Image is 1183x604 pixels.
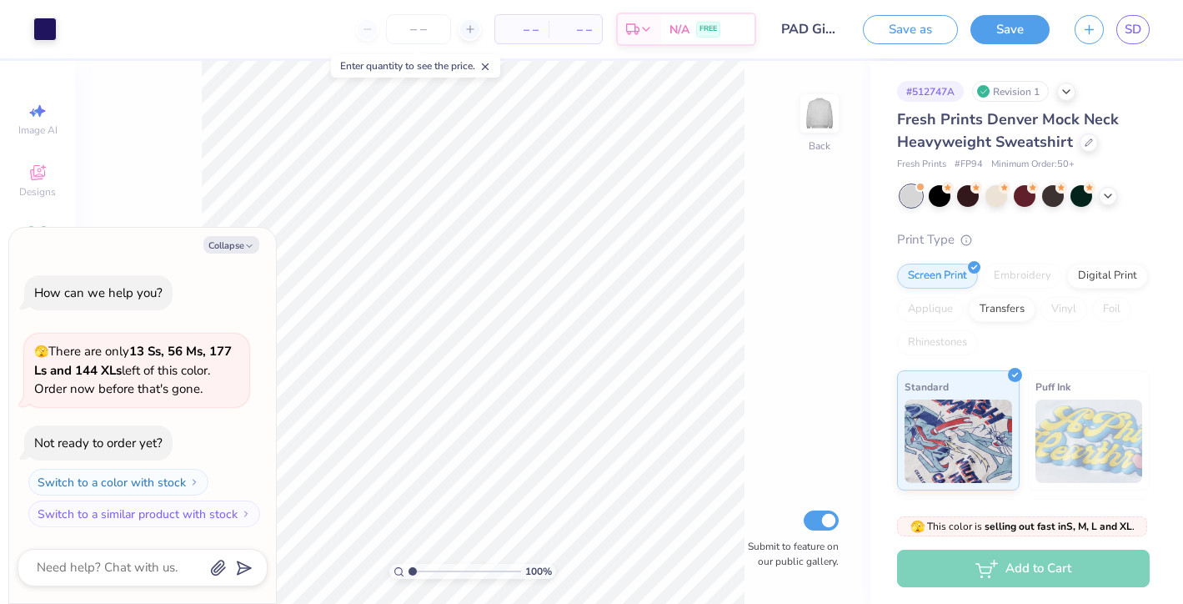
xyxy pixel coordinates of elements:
div: Rhinestones [897,330,978,355]
span: Image AI [18,123,58,137]
img: Switch to a color with stock [189,477,199,487]
input: Untitled Design [769,13,850,46]
div: Back [809,138,830,154]
img: Switch to a similar product with stock [241,509,251,519]
span: Puff Ink [1035,378,1070,395]
span: – – [559,21,592,38]
span: Fresh Prints [897,158,946,172]
div: Print Type [897,230,1150,249]
span: # FP94 [955,158,983,172]
span: Fresh Prints Denver Mock Neck Heavyweight Sweatshirt [897,109,1119,152]
div: Embroidery [983,264,1062,289]
span: 🫣 [34,344,48,360]
div: # 512747A [897,81,964,102]
div: Revision 1 [972,81,1049,102]
button: Save as [863,15,958,44]
input: – – [386,14,451,44]
div: How can we help you? [34,284,163,301]
div: Applique [897,297,964,322]
div: Enter quantity to see the price. [331,54,500,78]
img: Standard [905,400,1012,483]
div: Vinyl [1040,297,1087,322]
button: Switch to a similar product with stock [28,501,260,527]
img: Puff Ink [1035,400,1143,483]
span: – – [505,21,539,38]
button: Collapse [203,236,259,254]
span: 100 % [525,564,552,579]
button: Save [970,15,1050,44]
span: N/A [669,21,689,38]
a: SD [1116,15,1150,44]
span: Minimum Order: 50 + [991,158,1075,172]
label: Submit to feature on our public gallery. [739,539,839,569]
span: 🫣 [910,519,925,535]
span: There are only left of this color. Order now before that's gone. [34,343,232,397]
span: Designs [19,185,56,199]
div: Foil [1092,297,1131,322]
img: Back [803,97,836,130]
span: FREE [699,23,717,35]
div: Digital Print [1067,264,1148,289]
div: Transfers [969,297,1035,322]
strong: selling out fast in S, M, L and XL [985,520,1132,533]
span: This color is . [910,519,1135,534]
span: Standard [905,378,949,395]
div: Screen Print [897,264,978,289]
div: Not ready to order yet? [34,435,163,451]
button: Switch to a color with stock [28,469,208,496]
strong: 13 Ss, 56 Ms, 177 Ls and 144 XLs [34,343,232,379]
span: SD [1125,20,1141,39]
